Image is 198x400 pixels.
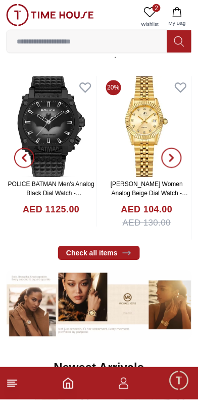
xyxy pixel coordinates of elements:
h2: Newest Arrivals [54,361,144,377]
span: 20% [106,80,121,96]
a: Home [62,378,74,390]
span: AED 130.00 [123,217,171,230]
a: Check all items [58,246,140,260]
div: Chat Widget [168,370,190,392]
img: ... [6,271,192,340]
h4: AED 1125.00 [23,203,79,217]
span: Wishlist [137,20,163,28]
img: Kenneth Scott Women Analog Beige Dial Watch - K22536-GBGC [102,76,192,177]
a: POLICE BATMAN Men's Analog Black Dial Watch - PEWGD0022601 [8,181,94,206]
img: ... [6,4,94,26]
span: My Bag [165,19,190,27]
img: POLICE BATMAN Men's Analog Black Dial Watch - PEWGD0022601 [6,76,96,177]
a: 2Wishlist [137,4,163,30]
span: 2 [153,4,161,12]
h4: AED 104.00 [121,203,173,217]
a: [PERSON_NAME] Women Analog Beige Dial Watch - K22536-GBGC [111,181,188,206]
button: My Bag [163,4,192,30]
